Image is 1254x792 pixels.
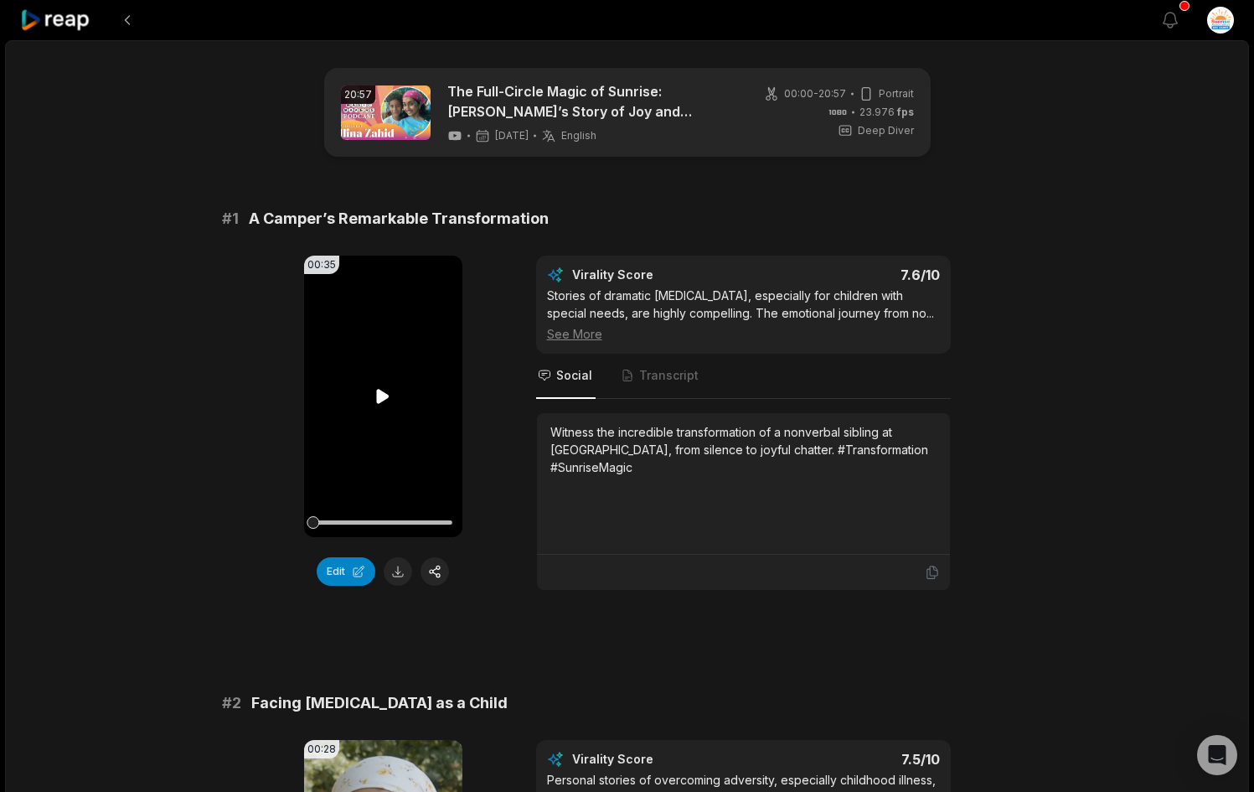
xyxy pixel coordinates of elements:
[222,207,239,230] span: # 1
[1197,735,1237,775] div: Open Intercom Messenger
[249,207,549,230] span: A Camper’s Remarkable Transformation
[784,86,846,101] span: 00:00 - 20:57
[547,325,940,343] div: See More
[550,423,937,476] div: Witness the incredible transformation of a nonverbal sibling at [GEOGRAPHIC_DATA], from silence t...
[556,367,592,384] span: Social
[222,691,241,715] span: # 2
[760,751,940,768] div: 7.5 /10
[447,81,736,122] a: The Full-Circle Magic of Sunrise: [PERSON_NAME]’s Story of Joy and Purpose
[858,123,914,138] span: Deep Diver
[572,267,752,283] div: Virality Score
[547,287,940,343] div: Stories of dramatic [MEDICAL_DATA], especially for children with special needs, are highly compel...
[897,106,914,118] span: fps
[536,354,951,399] nav: Tabs
[639,367,699,384] span: Transcript
[760,267,940,283] div: 7.6 /10
[495,129,529,142] span: [DATE]
[561,129,596,142] span: English
[304,256,462,537] video: Your browser does not support mp4 format.
[879,86,914,101] span: Portrait
[572,751,752,768] div: Virality Score
[251,691,508,715] span: Facing [MEDICAL_DATA] as a Child
[859,105,914,120] span: 23.976
[317,557,375,586] button: Edit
